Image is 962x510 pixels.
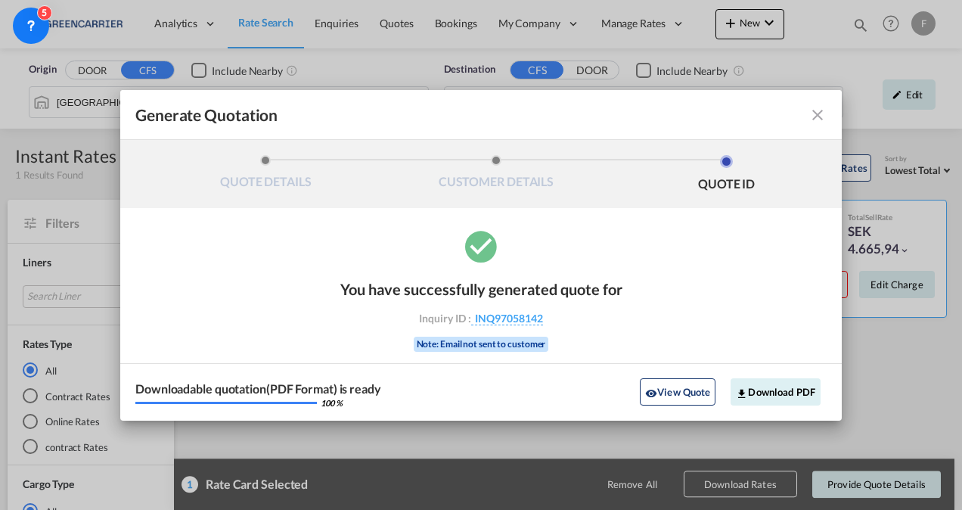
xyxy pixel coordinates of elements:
md-icon: icon-eye [645,387,657,400]
span: INQ97058142 [471,312,543,325]
div: 100 % [321,399,343,407]
md-icon: icon-checkbox-marked-circle [462,227,500,265]
button: icon-eyeView Quote [640,378,715,406]
md-icon: icon-close fg-AAA8AD cursor m-0 [808,106,827,124]
md-dialog: Generate QuotationQUOTE ... [120,90,842,421]
div: Downloadable quotation(PDF Format) is ready [135,383,381,395]
div: You have successfully generated quote for [340,280,622,298]
button: Download PDF [731,378,821,406]
li: QUOTE DETAILS [151,155,381,196]
li: CUSTOMER DETAILS [381,155,612,196]
div: Note: Email not sent to customer [414,337,549,352]
md-icon: icon-download [736,387,748,400]
div: Inquiry ID : [393,312,569,325]
li: QUOTE ID [611,155,842,196]
span: Generate Quotation [135,105,278,125]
